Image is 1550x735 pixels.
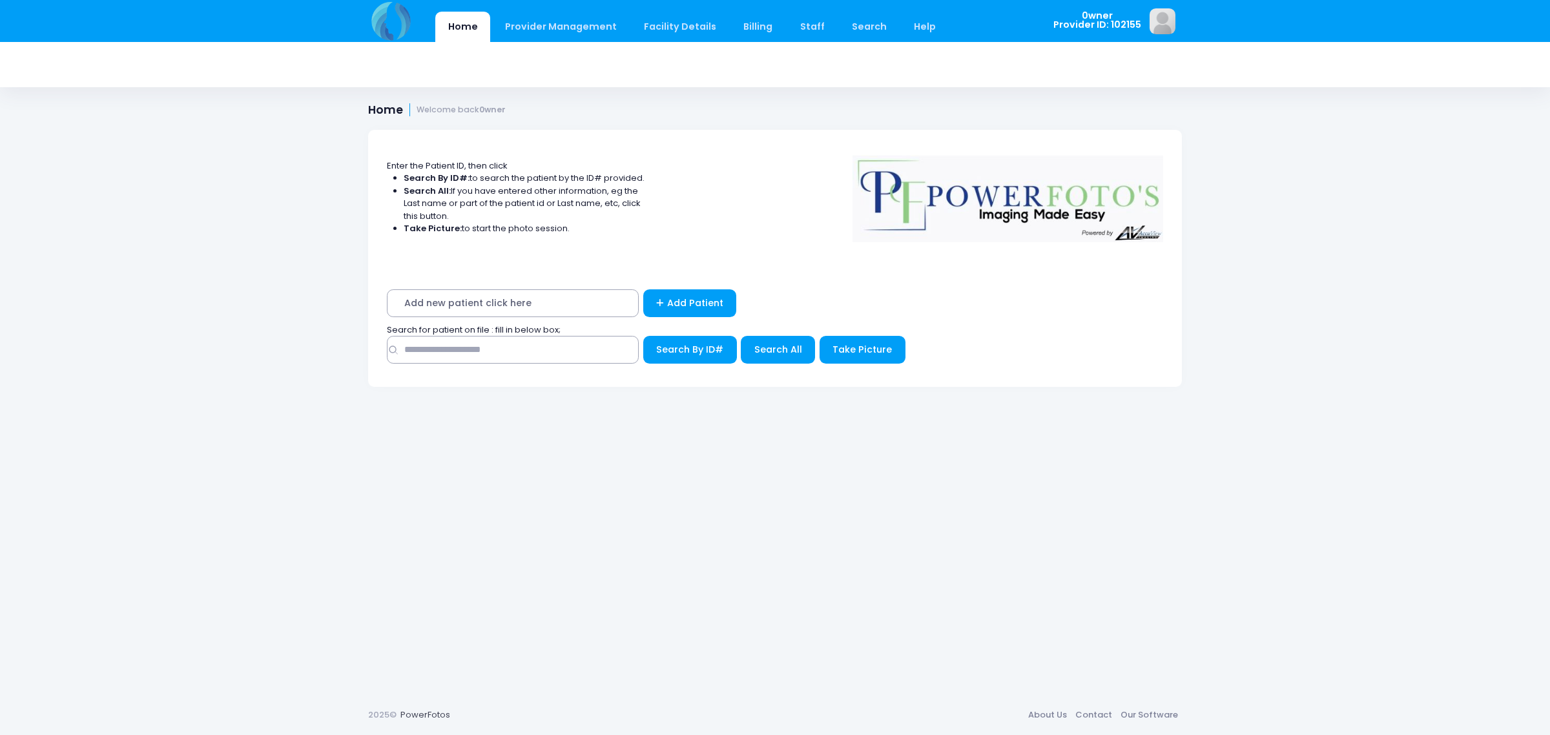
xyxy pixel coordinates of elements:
[643,336,737,364] button: Search By ID#
[1116,703,1182,727] a: Our Software
[492,12,629,42] a: Provider Management
[847,147,1170,242] img: Logo
[1150,8,1175,34] img: image
[1024,703,1071,727] a: About Us
[368,103,506,117] h1: Home
[417,105,506,115] small: Welcome back
[387,324,561,336] span: Search for patient on file : fill in below box;
[902,12,949,42] a: Help
[731,12,785,42] a: Billing
[754,343,802,356] span: Search All
[643,289,737,317] a: Add Patient
[404,172,470,184] strong: Search By ID#:
[832,343,892,356] span: Take Picture
[1053,11,1141,30] span: 0wner Provider ID: 102155
[404,185,451,197] strong: Search All:
[368,709,397,721] span: 2025©
[404,222,462,234] strong: Take Picture:
[387,289,639,317] span: Add new patient click here
[404,222,645,235] li: to start the photo session.
[435,12,490,42] a: Home
[387,160,508,172] span: Enter the Patient ID, then click
[1071,703,1116,727] a: Contact
[820,336,905,364] button: Take Picture
[656,343,723,356] span: Search By ID#
[404,185,645,223] li: If you have entered other information, eg the Last name or part of the patient id or Last name, e...
[741,336,815,364] button: Search All
[479,104,506,115] strong: 0wner
[632,12,729,42] a: Facility Details
[839,12,899,42] a: Search
[787,12,837,42] a: Staff
[400,709,450,721] a: PowerFotos
[404,172,645,185] li: to search the patient by the ID# provided.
